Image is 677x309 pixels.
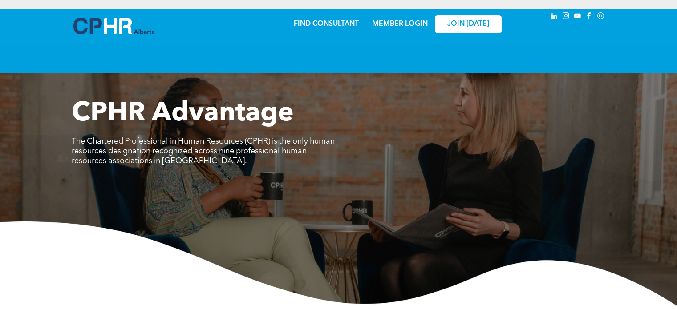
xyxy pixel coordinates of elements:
span: CPHR Advantage [72,100,294,127]
img: A blue and white logo for cp alberta [73,18,154,34]
a: JOIN [DATE] [435,15,502,33]
a: Social network [596,11,606,23]
a: MEMBER LOGIN [372,20,428,28]
a: linkedin [550,11,559,23]
span: The Chartered Professional in Human Resources (CPHR) is the only human resources designation reco... [72,137,335,165]
a: youtube [573,11,583,23]
a: FIND CONSULTANT [294,20,359,28]
a: facebook [584,11,594,23]
span: JOIN [DATE] [447,20,489,28]
a: instagram [561,11,571,23]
